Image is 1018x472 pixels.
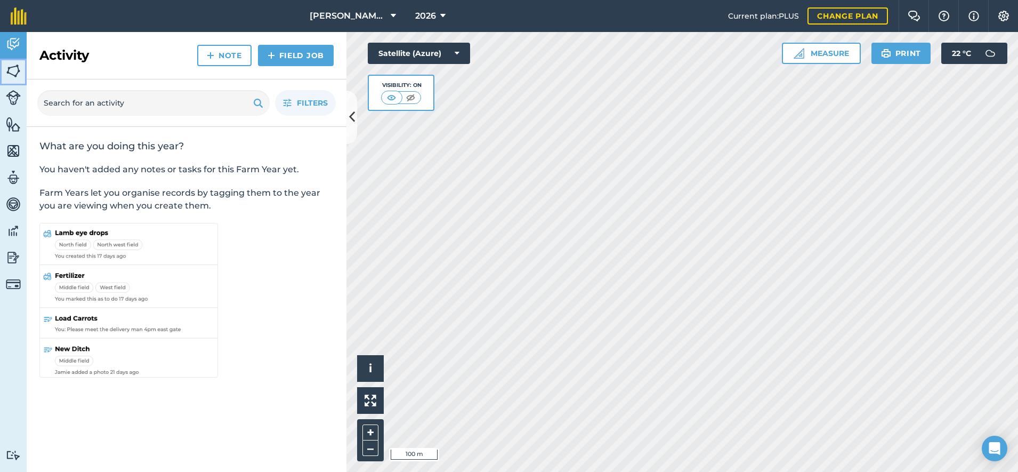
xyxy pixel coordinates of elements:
[6,450,21,460] img: svg+xml;base64,PD94bWwgdmVyc2lvbj0iMS4wIiBlbmNvZGluZz0idXRmLTgiPz4KPCEtLSBHZW5lcmF0b3I6IEFkb2JlIE...
[968,10,979,22] img: svg+xml;base64,PHN2ZyB4bWxucz0iaHR0cDovL3d3dy53My5vcmcvMjAwMC9zdmciIHdpZHRoPSIxNyIgaGVpZ2h0PSIxNy...
[297,97,328,109] span: Filters
[197,45,252,66] a: Note
[6,170,21,186] img: svg+xml;base64,PD94bWwgdmVyc2lvbj0iMS4wIiBlbmNvZGluZz0idXRmLTgiPz4KPCEtLSBHZW5lcmF0b3I6IEFkb2JlIE...
[39,140,334,153] h2: What are you doing this year?
[6,196,21,212] img: svg+xml;base64,PD94bWwgdmVyc2lvbj0iMS4wIiBlbmNvZGluZz0idXRmLTgiPz4KPCEtLSBHZW5lcmF0b3I6IEFkb2JlIE...
[807,7,888,25] a: Change plan
[11,7,27,25] img: fieldmargin Logo
[365,395,376,406] img: Four arrows, one pointing top left, one top right, one bottom right and the last bottom left
[952,43,971,64] span: 22 ° C
[871,43,931,64] button: Print
[362,441,378,456] button: –
[207,49,214,62] img: svg+xml;base64,PHN2ZyB4bWxucz0iaHR0cDovL3d3dy53My5vcmcvMjAwMC9zdmciIHdpZHRoPSIxNCIgaGVpZ2h0PSIyNC...
[794,48,804,59] img: Ruler icon
[6,116,21,132] img: svg+xml;base64,PHN2ZyB4bWxucz0iaHR0cDovL3d3dy53My5vcmcvMjAwMC9zdmciIHdpZHRoPSI1NiIgaGVpZ2h0PSI2MC...
[881,47,891,60] img: svg+xml;base64,PHN2ZyB4bWxucz0iaHR0cDovL3d3dy53My5vcmcvMjAwMC9zdmciIHdpZHRoPSIxOSIgaGVpZ2h0PSIyNC...
[39,47,89,64] h2: Activity
[37,90,270,116] input: Search for an activity
[310,10,386,22] span: [PERSON_NAME] LTD
[404,92,417,103] img: svg+xml;base64,PHN2ZyB4bWxucz0iaHR0cDovL3d3dy53My5vcmcvMjAwMC9zdmciIHdpZHRoPSI1MCIgaGVpZ2h0PSI0MC...
[39,187,334,212] p: Farm Years let you organise records by tagging them to the year you are viewing when you create t...
[357,355,384,382] button: i
[39,163,334,176] p: You haven't added any notes or tasks for this Farm Year yet.
[6,277,21,292] img: svg+xml;base64,PD94bWwgdmVyc2lvbj0iMS4wIiBlbmNvZGluZz0idXRmLTgiPz4KPCEtLSBHZW5lcmF0b3I6IEFkb2JlIE...
[368,43,470,64] button: Satellite (Azure)
[362,425,378,441] button: +
[6,36,21,52] img: svg+xml;base64,PD94bWwgdmVyc2lvbj0iMS4wIiBlbmNvZGluZz0idXRmLTgiPz4KPCEtLSBHZW5lcmF0b3I6IEFkb2JlIE...
[385,92,398,103] img: svg+xml;base64,PHN2ZyB4bWxucz0iaHR0cDovL3d3dy53My5vcmcvMjAwMC9zdmciIHdpZHRoPSI1MCIgaGVpZ2h0PSI0MC...
[908,11,920,21] img: Two speech bubbles overlapping with the left bubble in the forefront
[997,11,1010,21] img: A cog icon
[6,90,21,105] img: svg+xml;base64,PD94bWwgdmVyc2lvbj0iMS4wIiBlbmNvZGluZz0idXRmLTgiPz4KPCEtLSBHZW5lcmF0b3I6IEFkb2JlIE...
[381,81,422,90] div: Visibility: On
[258,45,334,66] a: Field Job
[941,43,1007,64] button: 22 °C
[980,43,1001,64] img: svg+xml;base64,PD94bWwgdmVyc2lvbj0iMS4wIiBlbmNvZGluZz0idXRmLTgiPz4KPCEtLSBHZW5lcmF0b3I6IEFkb2JlIE...
[415,10,436,22] span: 2026
[982,436,1007,461] div: Open Intercom Messenger
[6,223,21,239] img: svg+xml;base64,PD94bWwgdmVyc2lvbj0iMS4wIiBlbmNvZGluZz0idXRmLTgiPz4KPCEtLSBHZW5lcmF0b3I6IEFkb2JlIE...
[6,250,21,266] img: svg+xml;base64,PD94bWwgdmVyc2lvbj0iMS4wIiBlbmNvZGluZz0idXRmLTgiPz4KPCEtLSBHZW5lcmF0b3I6IEFkb2JlIE...
[253,97,263,109] img: svg+xml;base64,PHN2ZyB4bWxucz0iaHR0cDovL3d3dy53My5vcmcvMjAwMC9zdmciIHdpZHRoPSIxOSIgaGVpZ2h0PSIyNC...
[782,43,861,64] button: Measure
[268,49,275,62] img: svg+xml;base64,PHN2ZyB4bWxucz0iaHR0cDovL3d3dy53My5vcmcvMjAwMC9zdmciIHdpZHRoPSIxNCIgaGVpZ2h0PSIyNC...
[275,90,336,116] button: Filters
[6,143,21,159] img: svg+xml;base64,PHN2ZyB4bWxucz0iaHR0cDovL3d3dy53My5vcmcvMjAwMC9zdmciIHdpZHRoPSI1NiIgaGVpZ2h0PSI2MC...
[728,10,799,22] span: Current plan : PLUS
[369,362,372,375] span: i
[6,63,21,79] img: svg+xml;base64,PHN2ZyB4bWxucz0iaHR0cDovL3d3dy53My5vcmcvMjAwMC9zdmciIHdpZHRoPSI1NiIgaGVpZ2h0PSI2MC...
[938,11,950,21] img: A question mark icon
